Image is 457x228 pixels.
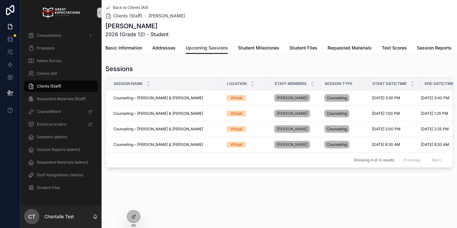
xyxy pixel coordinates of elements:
[24,42,98,54] a: Proposals
[152,42,176,55] a: Addresses
[37,173,83,178] span: Staff Assignations (admin)
[277,142,308,147] span: [PERSON_NAME]
[372,142,400,147] span: [DATE] 8:30 AM
[328,45,372,51] span: Requested Materials
[277,111,308,116] span: [PERSON_NAME]
[24,81,98,92] a: Clients (Staff)
[152,45,176,51] span: Addresses
[238,45,279,51] span: Student Milestones
[113,13,142,19] span: Clients (Staff)
[37,58,62,63] span: Intake Survey
[105,64,133,73] h1: Sessions
[24,157,98,168] a: Requested Materials (admin)
[230,95,242,101] div: Virtual
[113,142,203,147] span: Counseling – [PERSON_NAME] & [PERSON_NAME]
[238,42,279,55] a: Student Milestones
[37,33,61,38] span: Consultations
[105,42,142,55] a: Basic Information
[230,111,242,116] div: Virtual
[37,160,88,165] span: Requested Materials (admin)
[289,42,317,55] a: Student Files
[425,81,454,86] span: End Date/Time
[421,142,449,147] span: [DATE] 9:20 AM
[277,95,308,101] span: [PERSON_NAME]
[372,95,400,101] span: [DATE] 3:30 PM
[113,127,203,132] span: Counseling – [PERSON_NAME] & [PERSON_NAME]
[327,95,347,101] span: Counseling
[24,68,98,79] a: Clients (All)
[382,42,407,55] a: Test Scores
[113,5,148,10] span: Back to Clients (All)
[327,111,347,116] span: Counseling
[37,84,61,89] span: Clients (Staff)
[105,30,169,38] span: 2026 (Grade 12) - Student
[274,94,310,102] a: [PERSON_NAME]
[372,111,400,116] span: [DATE] 1:00 PM
[37,46,55,51] span: Proposals
[37,109,61,114] span: CounselMore
[372,127,401,132] span: [DATE] 2:00 PM
[24,131,98,143] a: Sessions (admin)
[105,13,142,19] a: Clients (Staff)
[114,81,142,86] span: Session Name
[24,144,98,155] a: Session Reports (admin)
[421,111,448,116] span: [DATE] 1:25 PM
[230,142,242,147] div: Virtual
[421,127,449,132] span: [DATE] 2:25 PM
[42,8,80,18] img: App logo
[417,42,452,55] a: Session Reports
[327,142,347,147] span: Counseling
[372,81,407,86] span: Start Date/Time
[274,141,310,148] a: [PERSON_NAME]
[289,45,317,51] span: Student Files
[24,119,98,130] a: Extracurriculars
[382,45,407,51] span: Test Scores
[44,213,74,220] p: Chantalle Test
[274,125,310,133] a: [PERSON_NAME]
[105,5,148,10] a: Back to Clients (All)
[149,13,185,19] a: [PERSON_NAME]
[328,42,372,55] a: Requested Materials
[24,106,98,117] a: CounselMore
[37,147,80,152] span: Session Reports (admin)
[186,45,228,51] span: Upcoming Sessions
[275,81,307,86] span: Staff Members
[186,42,228,54] a: Upcoming Sessions
[277,127,308,132] span: [PERSON_NAME]
[37,71,57,76] span: Clients (All)
[354,158,394,163] span: Showing 4 of 4 results
[105,45,142,51] span: Basic Information
[37,185,60,190] span: Student Files
[24,169,98,181] a: Staff Assignations (admin)
[20,25,102,202] div: scrollable content
[421,95,449,101] span: [DATE] 3:40 PM
[37,134,67,140] span: Sessions (admin)
[417,45,452,51] span: Session Reports
[105,22,169,30] h1: [PERSON_NAME]
[113,111,203,116] span: Counseling – [PERSON_NAME] & [PERSON_NAME]
[37,96,86,101] span: Requested Materials (Staff)
[327,127,347,132] span: Counseling
[113,95,203,101] span: Counseling – [PERSON_NAME] & [PERSON_NAME]
[24,182,98,193] a: Student Files
[230,126,242,132] div: Virtual
[37,122,66,127] span: Extracurriculars
[24,30,98,41] a: Consultations
[28,213,35,220] span: CT
[24,55,98,67] a: Intake Survey
[274,110,310,117] a: [PERSON_NAME]
[325,81,352,86] span: Session Type
[24,93,98,105] a: Requested Materials (Staff)
[227,81,247,86] span: Location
